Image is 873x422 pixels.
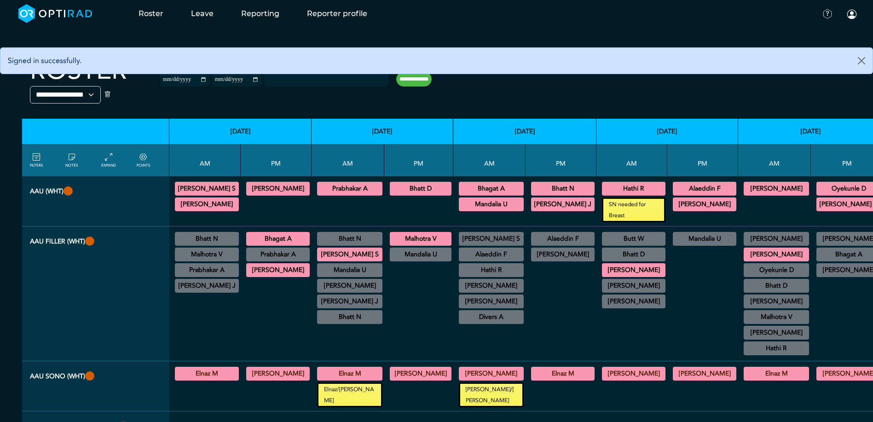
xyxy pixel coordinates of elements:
[744,310,809,324] div: General CT/General MRI/General XR 09:30 - 11:30
[391,233,450,244] summary: Malhotra V
[602,367,665,381] div: General US 08:30 - 13:00
[745,296,808,307] summary: [PERSON_NAME]
[603,233,664,244] summary: Butt W
[176,368,237,379] summary: Elnaz M
[745,249,808,260] summary: [PERSON_NAME]
[532,183,593,194] summary: Bhatt N
[460,265,522,276] summary: Hathi R
[248,368,308,379] summary: [PERSON_NAME]
[603,249,664,260] summary: Bhatt D
[602,182,665,196] div: CT Trauma & Urgent/MRI Trauma & Urgent 08:30 - 13:30
[603,280,664,291] summary: [PERSON_NAME]
[596,144,667,176] th: AM
[246,367,310,381] div: General US 13:30 - 18:30
[317,295,382,308] div: General CT/General MRI/General XR 09:30 - 11:30
[176,249,237,260] summary: Malhotra V
[603,296,664,307] summary: [PERSON_NAME]
[532,249,593,260] summary: [PERSON_NAME]
[390,367,451,381] div: General US 13:30 - 18:30
[175,197,239,211] div: CT Trauma & Urgent/MRI Trauma & Urgent 08:30 - 13:30
[603,199,664,221] small: SN needed for Breast
[460,280,522,291] summary: [PERSON_NAME]
[674,233,735,244] summary: Mandalia U
[531,182,595,196] div: CT Trauma & Urgent/MRI Trauma & Urgent 13:30 - 18:30
[453,119,596,144] th: [DATE]
[667,144,738,176] th: PM
[531,248,595,261] div: General CT/General MRI/General XR 13:30 - 18:30
[175,263,239,277] div: MRI Urology 08:30 - 12:30
[744,248,809,261] div: CT Trauma & Urgent/MRI Trauma & Urgent 08:30 - 13:30
[248,265,308,276] summary: [PERSON_NAME]
[248,249,308,260] summary: Prabhakar A
[744,295,809,308] div: SPA on odd weeks. PAH rep on even weeks 09:00 - 13:00
[673,232,736,246] div: CT Trauma & Urgent/MRI Trauma & Urgent 13:30 - 18:30
[459,232,524,246] div: Breast 08:00 - 11:00
[603,183,664,194] summary: Hathi R
[241,144,312,176] th: PM
[603,368,664,379] summary: [PERSON_NAME]
[175,248,239,261] div: General US/US Diagnostic MSK/US Gynaecology/US Interventional H&N/US Interventional MSK/US Interv...
[265,74,311,82] input: null
[22,226,169,361] th: AAU FILLER (WHT)
[531,232,595,246] div: General US 13:00 - 16:30
[246,182,310,196] div: CT Trauma & Urgent/MRI Trauma & Urgent 13:30 - 18:30
[175,182,239,196] div: CT Trauma & Urgent/MRI Trauma & Urgent 08:30 - 13:30
[459,310,524,324] div: General CT/General MRI/General XR/General NM 11:00 - 14:30
[318,384,381,406] small: Elnaz/[PERSON_NAME]
[248,233,308,244] summary: Bhagat A
[459,197,524,211] div: CT Trauma & Urgent/MRI Trauma & Urgent 08:30 - 13:30
[744,341,809,355] div: General CT 11:00 - 12:00
[460,249,522,260] summary: Alaeddin F
[532,233,593,244] summary: Alaeddin F
[317,263,382,277] div: US Diagnostic MSK/US Interventional MSK/US General Adult 09:00 - 12:00
[602,295,665,308] div: CT Gastrointestinal/MRI Gastrointestinal 09:00 - 12:30
[602,248,665,261] div: CT Trauma & Urgent/MRI Trauma & Urgent 08:30 - 13:30
[453,144,526,176] th: AM
[390,232,451,246] div: CT Trauma & Urgent/MRI Trauma & Urgent 13:30 - 18:30
[745,233,808,244] summary: [PERSON_NAME]
[745,327,808,338] summary: [PERSON_NAME]
[745,280,808,291] summary: Bhatt D
[317,232,382,246] div: US Interventional MSK 08:30 - 11:00
[318,368,381,379] summary: Elnaz M
[246,248,310,261] div: CT Cardiac 13:30 - 17:00
[176,233,237,244] summary: Bhatt N
[391,183,450,194] summary: Bhatt D
[318,183,381,194] summary: Prabhakar A
[460,233,522,244] summary: [PERSON_NAME] S
[673,182,736,196] div: CT Trauma & Urgent/MRI Trauma & Urgent 13:30 - 18:30
[738,144,811,176] th: AM
[390,182,451,196] div: CT Trauma & Urgent/MRI Trauma & Urgent 13:30 - 18:30
[18,4,93,23] img: brand-opti-rad-logos-blue-and-white-d2f68631ba2948856bd03f2d395fb146ddc8fb01b4b6e9315ea85fa773367...
[391,368,450,379] summary: [PERSON_NAME]
[101,152,116,168] a: collapse/expand entries
[390,248,451,261] div: FLU General Paediatric 14:00 - 15:00
[674,183,735,194] summary: Alaeddin F
[317,367,382,381] div: General US 08:30 - 13:00
[460,183,522,194] summary: Bhagat A
[459,263,524,277] div: US General Paediatric 09:30 - 13:00
[460,384,522,406] small: [PERSON_NAME]/[PERSON_NAME]
[526,144,596,176] th: PM
[317,279,382,293] div: US Head & Neck/US Interventional H&N 09:15 - 12:15
[317,182,382,196] div: CT Trauma & Urgent/MRI Trauma & Urgent 08:30 - 13:30
[246,232,310,246] div: CT Trauma & Urgent/MRI Trauma & Urgent 13:30 - 16:00
[137,152,150,168] a: collapse/expand expected points
[317,248,382,261] div: CT Trauma & Urgent/MRI Trauma & Urgent 08:30 - 13:30
[459,295,524,308] div: General CT/General MRI/General XR 10:00 - 12:30
[175,279,239,293] div: General CT/General MRI/General XR 11:30 - 13:30
[318,265,381,276] summary: Mandalia U
[176,199,237,210] summary: [PERSON_NAME]
[532,368,593,379] summary: Elnaz M
[65,152,78,168] a: show/hide notes
[745,343,808,354] summary: Hathi R
[248,183,308,194] summary: [PERSON_NAME]
[531,197,595,211] div: CT Trauma & Urgent/MRI Trauma & Urgent 13:30 - 18:30
[460,368,522,379] summary: [PERSON_NAME]
[175,232,239,246] div: General CT/General MRI/General XR 08:00 - 09:30
[744,279,809,293] div: US Diagnostic MSK/US Interventional MSK 09:00 - 12:30
[318,249,381,260] summary: [PERSON_NAME] S
[312,144,384,176] th: AM
[602,263,665,277] div: CT Trauma & Urgent/MRI Trauma & Urgent 08:30 - 13:30
[745,368,808,379] summary: Elnaz M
